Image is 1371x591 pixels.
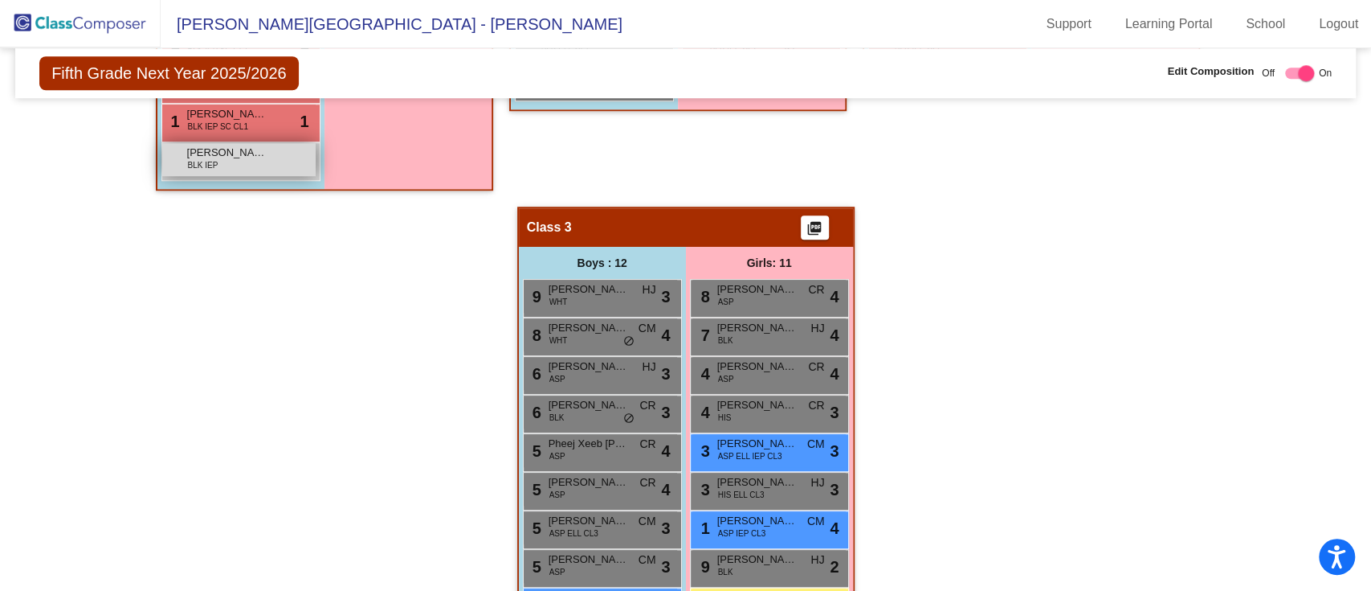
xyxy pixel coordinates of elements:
[810,320,824,337] span: HJ
[807,436,825,453] span: CM
[717,281,798,298] span: [PERSON_NAME]
[697,365,710,383] span: 4
[549,552,629,568] span: [PERSON_NAME]
[697,442,710,460] span: 3
[549,436,629,452] span: Pheej Xeeb [PERSON_NAME]
[718,489,765,501] span: HIS ELL CL3
[808,397,824,414] span: CR
[717,436,798,452] span: [PERSON_NAME]
[549,513,629,529] span: [PERSON_NAME]
[808,281,824,298] span: CR
[810,474,824,491] span: HJ
[528,442,541,460] span: 5
[1306,11,1371,37] a: Logout
[801,215,829,240] button: Print Students Details
[528,288,541,306] span: 9
[830,555,839,579] span: 2
[549,320,629,336] span: [PERSON_NAME]
[527,220,572,236] span: Class 3
[830,285,839,309] span: 4
[718,527,766,540] span: ASP IEP CL3
[549,359,629,375] span: [PERSON_NAME]
[528,519,541,537] span: 5
[697,519,710,537] span: 1
[717,397,798,413] span: [PERSON_NAME] De [PERSON_NAME]
[1233,11,1298,37] a: School
[717,474,798,490] span: [PERSON_NAME]
[661,516,670,540] span: 3
[830,362,839,386] span: 4
[623,335,634,348] span: do_not_disturb_alt
[1262,66,1275,80] span: Off
[642,359,655,376] span: HJ
[188,159,218,171] span: BLK IEP
[549,373,565,385] span: ASP
[718,373,734,385] span: ASP
[697,481,710,499] span: 3
[528,365,541,383] span: 6
[187,106,267,122] span: [PERSON_NAME]
[549,489,565,501] span: ASP
[642,281,655,298] span: HJ
[188,121,248,133] span: BLK IEP SC CL1
[830,439,839,463] span: 3
[623,412,634,425] span: do_not_disturb_alt
[549,397,629,413] span: [PERSON_NAME]
[528,326,541,344] span: 8
[661,400,670,425] span: 3
[717,513,798,529] span: [PERSON_NAME]
[830,478,839,502] span: 3
[549,296,568,308] span: WHT
[718,450,782,462] span: ASP ELL IEP CL3
[1112,11,1226,37] a: Learning Portal
[718,296,734,308] span: ASP
[187,145,267,161] span: [PERSON_NAME]
[661,478,670,502] span: 4
[808,359,824,376] span: CR
[697,558,710,576] span: 9
[549,412,565,424] span: BLK
[718,412,732,424] span: HIS
[639,474,655,491] span: CR
[697,288,710,306] span: 8
[1319,66,1332,80] span: On
[528,481,541,499] span: 5
[519,247,686,279] div: Boys : 12
[39,56,298,90] span: Fifth Grade Next Year 2025/2026
[661,439,670,463] span: 4
[686,247,853,279] div: Girls: 11
[697,326,710,344] span: 7
[717,552,798,568] span: [PERSON_NAME]
[805,220,824,243] mat-icon: picture_as_pdf
[830,516,839,540] span: 4
[810,552,824,568] span: HJ
[167,113,180,130] span: 1
[717,320,798,336] span: [PERSON_NAME]
[639,552,656,568] span: CM
[718,334,733,347] span: BLK
[528,404,541,421] span: 6
[639,436,655,453] span: CR
[661,362,670,386] span: 3
[549,566,565,578] span: ASP
[300,109,308,133] span: 1
[661,323,670,347] span: 4
[661,555,670,579] span: 3
[639,513,656,530] span: CM
[697,404,710,421] span: 4
[528,558,541,576] span: 5
[639,397,655,414] span: CR
[1034,11,1104,37] a: Support
[549,450,565,462] span: ASP
[549,334,568,347] span: WHT
[639,320,656,337] span: CM
[549,527,598,540] span: ASP ELL CL3
[549,281,629,298] span: [PERSON_NAME] [PERSON_NAME]
[1167,64,1254,80] span: Edit Composition
[161,11,622,37] span: [PERSON_NAME][GEOGRAPHIC_DATA] - [PERSON_NAME]
[807,513,825,530] span: CM
[830,323,839,347] span: 4
[661,285,670,309] span: 3
[718,566,733,578] span: BLK
[549,474,629,490] span: [PERSON_NAME]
